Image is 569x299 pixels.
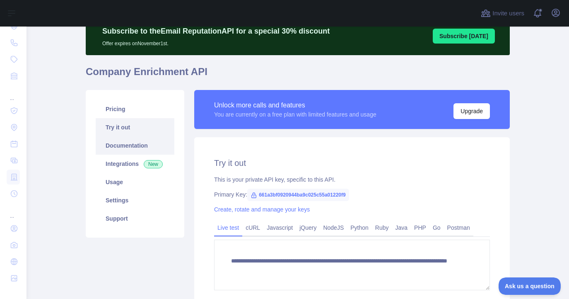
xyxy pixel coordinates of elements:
a: Live test [214,221,242,234]
div: You are currently on a free plan with limited features and usage [214,110,376,119]
a: Create, rotate and manage your keys [214,206,310,213]
div: This is your private API key, specific to this API. [214,175,490,184]
a: Postman [444,221,473,234]
a: NodeJS [320,221,347,234]
a: Support [96,209,174,228]
div: Primary Key: [214,190,490,199]
a: Javascript [263,221,296,234]
p: Subscribe to the Email Reputation API for a special 30 % discount [102,25,330,37]
span: Invite users [492,9,524,18]
span: 661a3bf0920944ba9c025c55a01220f9 [247,189,349,201]
iframe: Toggle Customer Support [499,277,561,295]
a: Ruby [372,221,392,234]
button: Subscribe [DATE] [433,29,495,44]
div: ... [7,203,20,219]
a: Integrations New [96,155,174,173]
a: Pricing [96,100,174,118]
h2: Try it out [214,157,490,169]
a: Settings [96,191,174,209]
a: Usage [96,173,174,191]
h1: Company Enrichment API [86,65,510,85]
a: cURL [242,221,263,234]
a: Documentation [96,136,174,155]
p: Offer expires on November 1st. [102,37,330,47]
button: Invite users [479,7,526,20]
a: jQuery [296,221,320,234]
a: Java [392,221,411,234]
span: New [144,160,163,168]
div: Unlock more calls and features [214,100,376,110]
a: Python [347,221,372,234]
a: Try it out [96,118,174,136]
div: ... [7,85,20,102]
a: Go [429,221,444,234]
a: PHP [411,221,429,234]
button: Upgrade [453,103,490,119]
